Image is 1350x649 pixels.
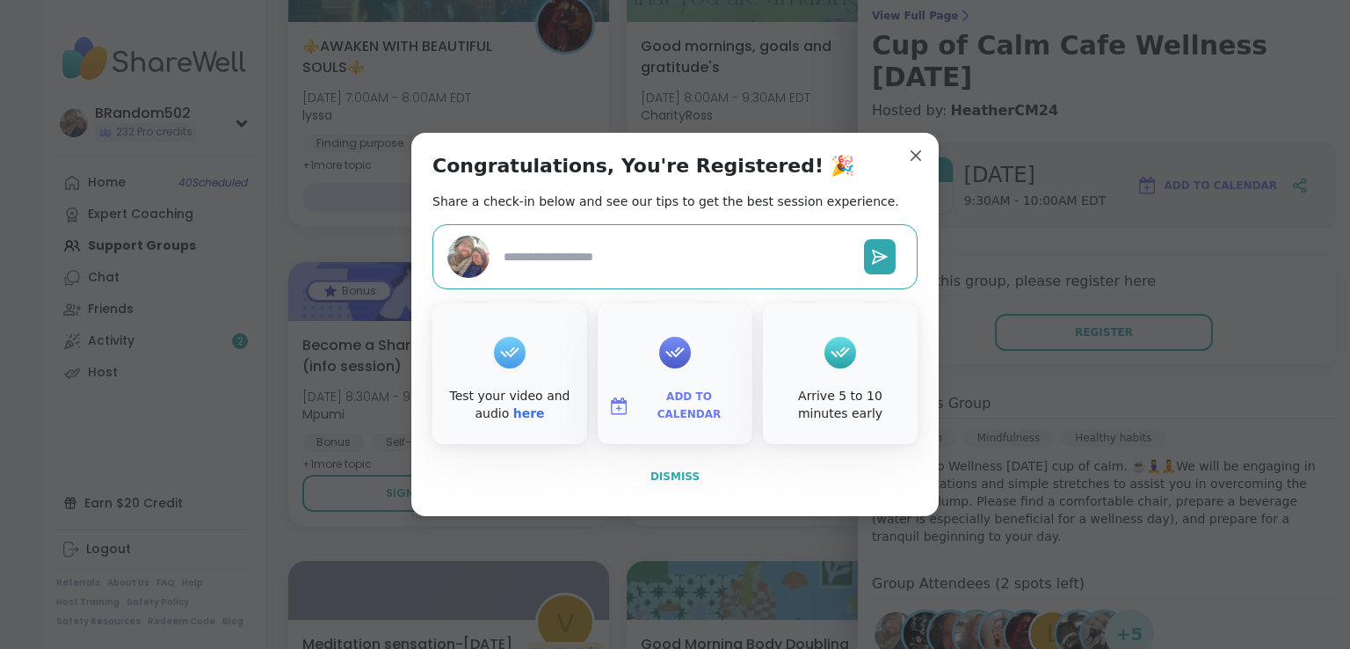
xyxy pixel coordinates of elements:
h2: Share a check-in below and see our tips to get the best session experience. [432,193,899,210]
div: Test your video and audio [436,388,584,422]
button: Add to Calendar [601,388,749,425]
img: ShareWell Logomark [608,396,629,417]
a: here [513,406,545,420]
div: Arrive 5 to 10 minutes early [766,388,914,422]
span: Dismiss [650,470,700,483]
span: Add to Calendar [636,389,742,423]
img: BRandom502 [447,236,490,278]
button: Dismiss [432,458,918,495]
h1: Congratulations, You're Registered! 🎉 [432,154,854,179]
